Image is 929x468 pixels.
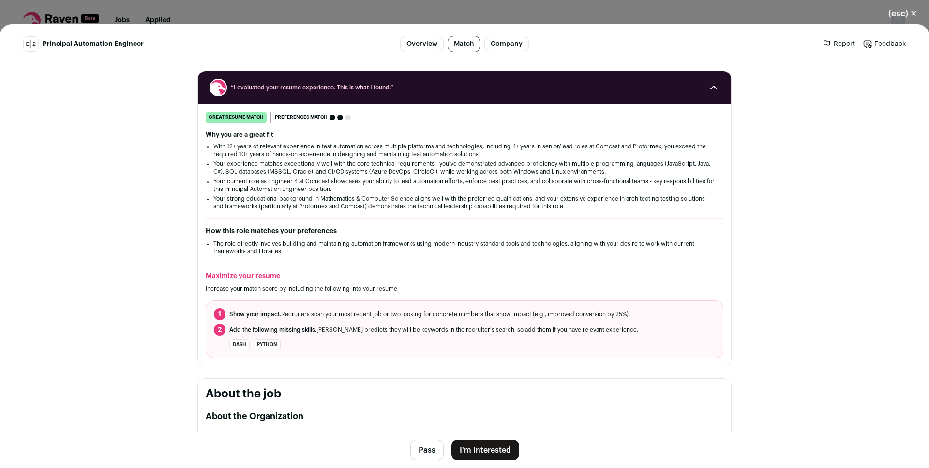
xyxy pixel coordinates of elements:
[206,131,723,139] h2: Why you are a great fit
[213,177,716,193] li: Your current role as Engineer 4 at Comcast showcases your ability to lead automation efforts, enf...
[229,339,250,350] li: Bash
[213,160,716,175] li: Your experience matches exceptionally well with the core technical requirements - you've demonstr...
[484,36,529,52] a: Company
[451,440,519,460] button: I'm Interested
[448,36,480,52] a: Match
[214,308,225,320] span: 1
[213,195,716,210] li: Your strong educational background in Mathematics & Computer Science aligns well with the preferr...
[229,326,638,334] span: [PERSON_NAME] predicts they will be keywords in the recruiter's search, so add them if you have r...
[229,327,316,333] span: Add the following missing skills.
[24,37,38,51] img: e655ef3e5c0c5835acd8abb294e61fd09d458ea2898d0cdd6f7a9f6ba0f2084f.jpg
[213,143,716,158] li: With 12+ years of relevant experience in test automation across multiple platforms and technologi...
[410,440,444,460] button: Pass
[877,3,929,24] button: Close modal
[275,113,328,122] span: Preferences match
[231,84,698,91] span: “I evaluated your resume experience. This is what I found.”
[206,285,723,292] p: Increase your match score by including the following into your resume
[214,324,225,336] span: 2
[206,431,723,460] p: E2 Consulting Engineers, Inc. (E2) is a professional services firm established in [DATE] speciali...
[229,311,281,317] span: Show your impact.
[400,36,444,52] a: Overview
[213,240,716,255] li: The role directly involves building and maintaining automation frameworks using modern industry-s...
[822,39,855,49] a: Report
[254,339,281,350] li: Python
[43,39,144,49] span: Principal Automation Engineer
[206,409,723,423] h2: About the Organization
[206,226,723,236] h2: How this role matches your preferences
[863,39,906,49] a: Feedback
[206,386,723,402] h2: About the job
[206,271,723,281] h2: Maximize your resume
[229,310,630,318] span: Recruiters scan your most recent job or two looking for concrete numbers that show impact (e.g., ...
[206,112,267,123] div: great resume match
